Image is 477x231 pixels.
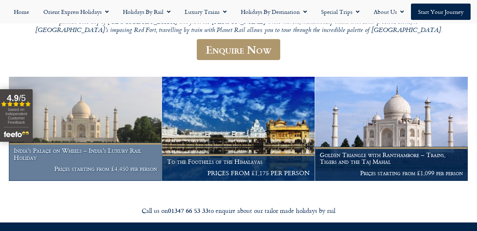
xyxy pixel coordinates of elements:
[314,4,367,20] a: Special Trips
[315,77,468,181] a: Golden Triangle with Ranthambore – Trains, Tigers and the Taj Mahal Prices starting from £1,099 p...
[9,77,162,181] a: India’s Palace on Wheels – India’s Luxury Rail Holiday Prices starting from £4,450 per person
[367,4,411,20] a: About Us
[197,39,280,60] a: Enquire Now
[178,4,234,20] a: Luxury Trains
[234,4,314,20] a: Holidays by Destination
[167,170,310,177] p: PRICES FROM £1,175 PER PERSON
[4,4,473,20] nav: Menu
[167,158,310,165] h1: To the Foothills of the Himalayas
[36,4,116,20] a: Orient Express Holidays
[320,170,463,177] p: Prices starting from £1,099 per person
[14,147,157,161] h1: India’s Palace on Wheels – India’s Luxury Rail Holiday
[162,77,315,181] a: To the Foothills of the Himalayas PRICES FROM £1,175 PER PERSON
[411,4,471,20] a: Start your Journey
[116,4,178,20] a: Holidays by Rail
[320,151,463,165] h1: Golden Triangle with Ranthambore – Trains, Tigers and the Taj Mahal
[26,10,452,35] p: India’s diverse landscapes and cultures are united by colour, which controls every aspect of life...
[168,206,208,215] strong: 01347 66 53 33
[7,4,36,20] a: Home
[14,165,157,172] p: Prices starting from £4,450 per person
[40,206,438,215] div: Call us on to enquire about our tailor made holidays by rail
